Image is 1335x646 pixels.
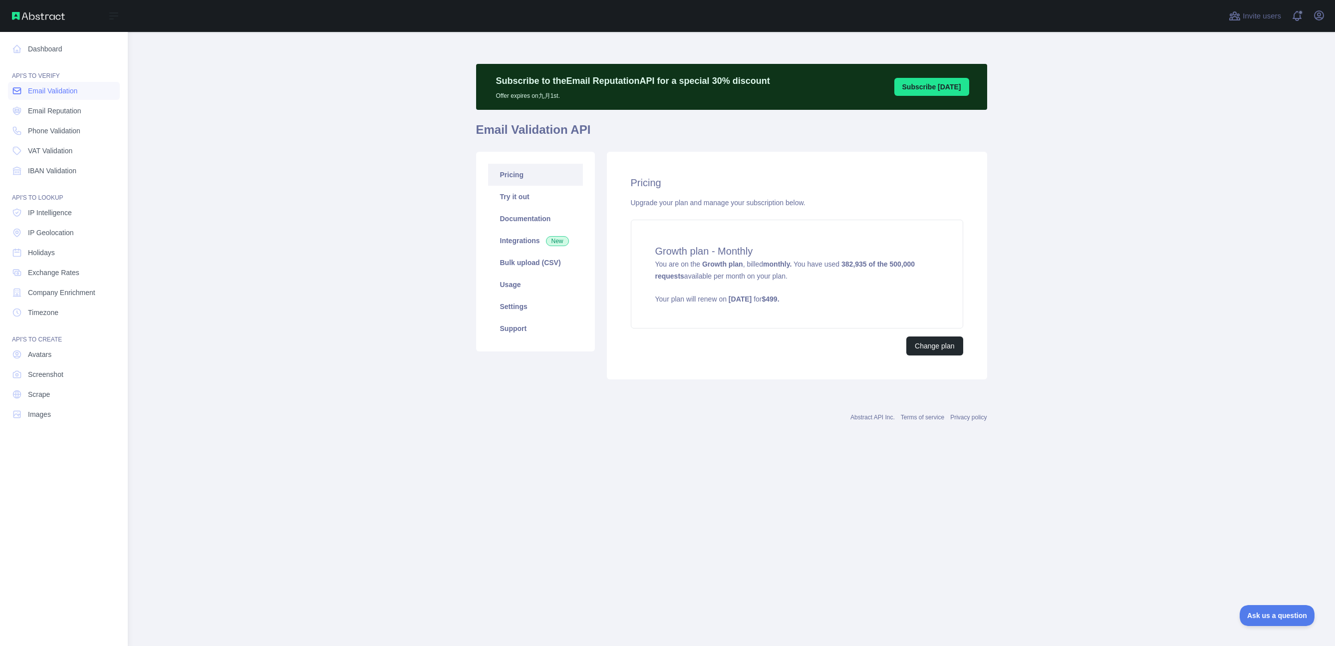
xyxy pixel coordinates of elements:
[8,162,120,180] a: IBAN Validation
[488,252,583,274] a: Bulk upload (CSV)
[850,414,895,421] a: Abstract API Inc.
[8,304,120,322] a: Timezone
[28,248,55,258] span: Holidays
[12,12,65,20] img: Abstract API
[8,365,120,383] a: Screenshot
[8,60,120,80] div: API'S TO VERIFY
[488,186,583,208] a: Try it out
[496,74,770,88] p: Subscribe to the Email Reputation API for a special 30 % discount
[8,345,120,363] a: Avatars
[476,122,987,146] h1: Email Validation API
[488,296,583,318] a: Settings
[729,295,752,303] strong: [DATE]
[1243,10,1281,22] span: Invite users
[8,182,120,202] div: API'S TO LOOKUP
[8,224,120,242] a: IP Geolocation
[28,228,74,238] span: IP Geolocation
[8,323,120,343] div: API'S TO CREATE
[8,82,120,100] a: Email Validation
[763,260,792,268] strong: monthly.
[28,268,79,278] span: Exchange Rates
[28,349,51,359] span: Avatars
[488,230,583,252] a: Integrations New
[8,385,120,403] a: Scrape
[488,318,583,339] a: Support
[488,164,583,186] a: Pricing
[28,409,51,419] span: Images
[28,86,77,96] span: Email Validation
[8,102,120,120] a: Email Reputation
[8,284,120,302] a: Company Enrichment
[762,295,780,303] strong: $ 499 .
[28,146,72,156] span: VAT Validation
[28,389,50,399] span: Scrape
[1227,8,1283,24] button: Invite users
[702,260,743,268] strong: Growth plan
[8,405,120,423] a: Images
[28,106,81,116] span: Email Reputation
[631,198,963,208] div: Upgrade your plan and manage your subscription below.
[28,369,63,379] span: Screenshot
[8,204,120,222] a: IP Intelligence
[8,142,120,160] a: VAT Validation
[631,176,963,190] h2: Pricing
[8,40,120,58] a: Dashboard
[488,274,583,296] a: Usage
[28,208,72,218] span: IP Intelligence
[655,260,939,304] span: You are on the , billed You have used available per month on your plan.
[8,264,120,282] a: Exchange Rates
[906,336,963,355] button: Change plan
[496,88,770,100] p: Offer expires on 九月 1st.
[901,414,944,421] a: Terms of service
[894,78,969,96] button: Subscribe [DATE]
[950,414,987,421] a: Privacy policy
[28,288,95,298] span: Company Enrichment
[655,294,939,304] p: Your plan will renew on for
[28,166,76,176] span: IBAN Validation
[28,308,58,318] span: Timezone
[8,244,120,262] a: Holidays
[655,244,939,258] h4: Growth plan - Monthly
[28,126,80,136] span: Phone Validation
[1240,605,1315,626] iframe: Toggle Customer Support
[546,236,569,246] span: New
[8,122,120,140] a: Phone Validation
[488,208,583,230] a: Documentation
